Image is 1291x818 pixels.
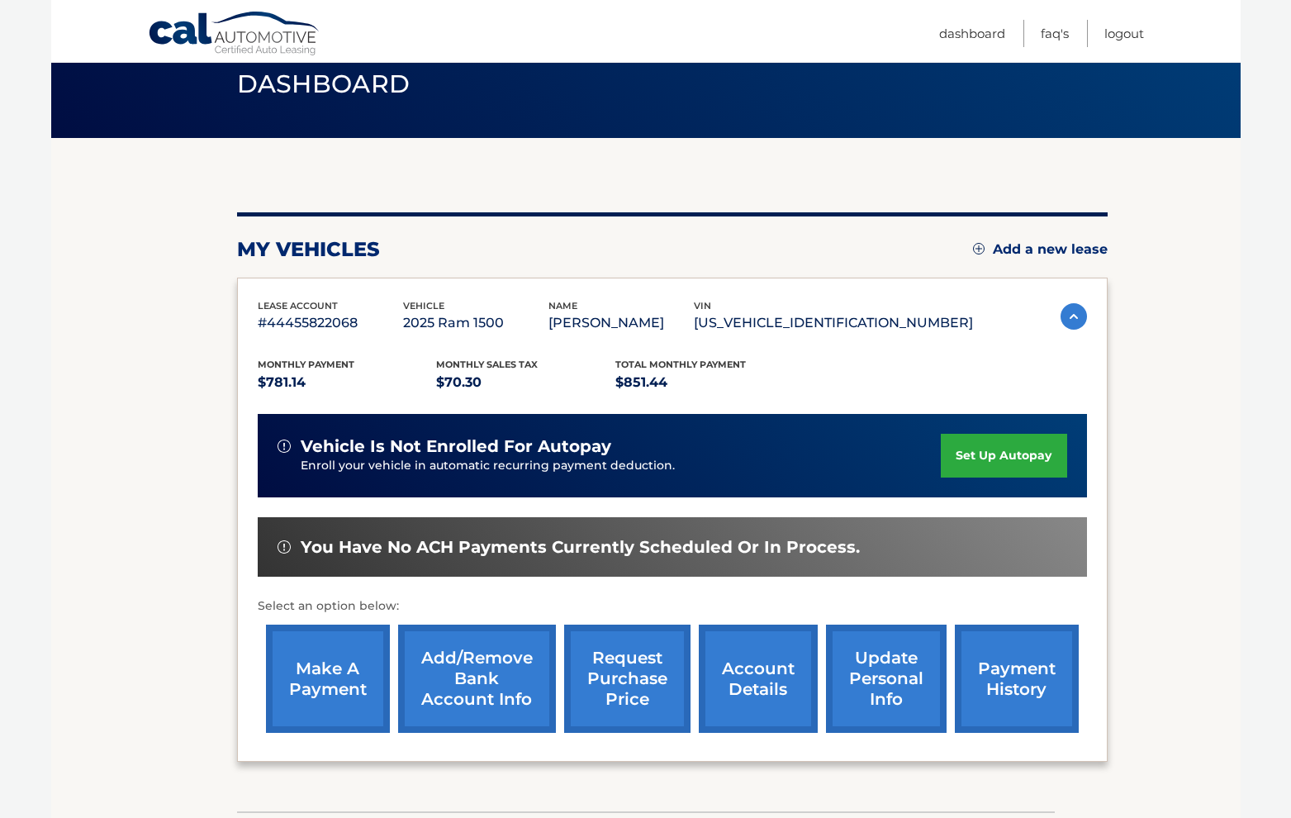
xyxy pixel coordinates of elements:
[301,537,860,558] span: You have no ACH payments currently scheduled or in process.
[258,312,403,335] p: #44455822068
[258,300,338,312] span: lease account
[973,241,1108,258] a: Add a new lease
[939,20,1005,47] a: Dashboard
[403,312,548,335] p: 2025 Ram 1500
[1104,20,1144,47] a: Logout
[301,436,611,457] span: vehicle is not enrolled for autopay
[258,359,354,370] span: Monthly Payment
[973,243,985,254] img: add.svg
[694,300,711,312] span: vin
[941,434,1066,478] a: set up autopay
[237,69,411,99] span: Dashboard
[615,359,746,370] span: Total Monthly Payment
[1061,303,1087,330] img: accordion-active.svg
[826,625,947,733] a: update personal info
[266,625,390,733] a: make a payment
[548,300,577,312] span: name
[278,540,291,554] img: alert-white.svg
[258,597,1087,616] p: Select an option below:
[615,371,795,394] p: $851.44
[694,312,973,335] p: [US_VEHICLE_IDENTIFICATION_NUMBER]
[436,371,615,394] p: $70.30
[237,237,380,262] h2: my vehicles
[699,625,818,733] a: account details
[148,11,321,59] a: Cal Automotive
[301,457,942,475] p: Enroll your vehicle in automatic recurring payment deduction.
[955,625,1079,733] a: payment history
[564,625,691,733] a: request purchase price
[398,625,556,733] a: Add/Remove bank account info
[1041,20,1069,47] a: FAQ's
[278,440,291,453] img: alert-white.svg
[548,312,694,335] p: [PERSON_NAME]
[258,371,437,394] p: $781.14
[436,359,538,370] span: Monthly sales Tax
[403,300,444,312] span: vehicle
